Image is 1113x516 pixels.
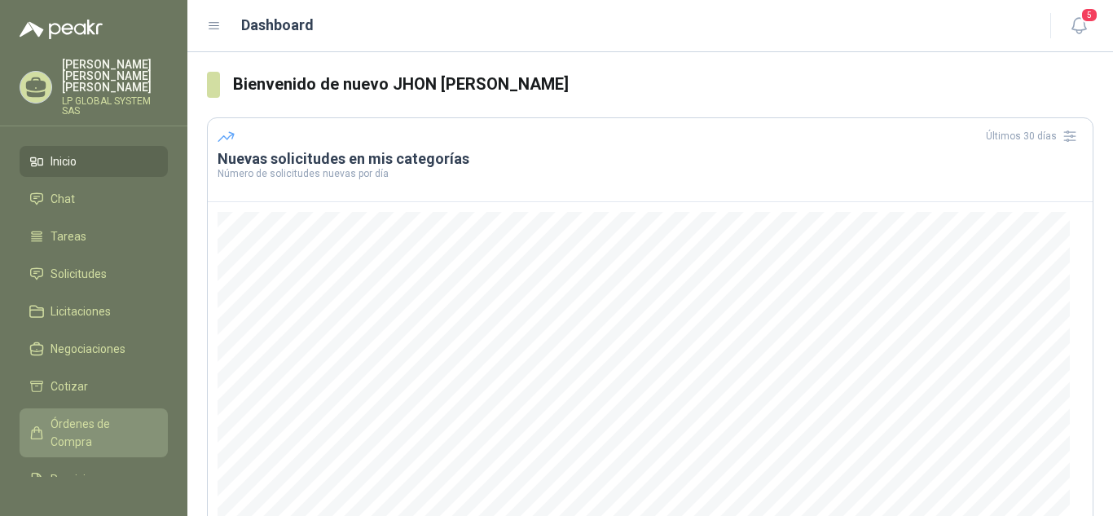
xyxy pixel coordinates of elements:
h3: Nuevas solicitudes en mis categorías [218,149,1083,169]
span: Remisiones [51,470,111,488]
p: [PERSON_NAME] [PERSON_NAME] [PERSON_NAME] [62,59,168,93]
span: Chat [51,190,75,208]
a: Licitaciones [20,296,168,327]
a: Órdenes de Compra [20,408,168,457]
span: Órdenes de Compra [51,415,152,451]
a: Chat [20,183,168,214]
a: Remisiones [20,464,168,495]
span: Tareas [51,227,86,245]
div: Últimos 30 días [986,123,1083,149]
span: Cotizar [51,377,88,395]
h1: Dashboard [241,14,314,37]
span: 5 [1080,7,1098,23]
span: Negociaciones [51,340,125,358]
a: Inicio [20,146,168,177]
p: Número de solicitudes nuevas por día [218,169,1083,179]
a: Negociaciones [20,333,168,364]
a: Cotizar [20,371,168,402]
a: Tareas [20,221,168,252]
span: Licitaciones [51,302,111,320]
button: 5 [1064,11,1093,41]
h3: Bienvenido de nuevo JHON [PERSON_NAME] [233,72,1093,97]
span: Inicio [51,152,77,170]
p: LP GLOBAL SYSTEM SAS [62,96,168,116]
a: Solicitudes [20,258,168,289]
img: Logo peakr [20,20,103,39]
span: Solicitudes [51,265,107,283]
